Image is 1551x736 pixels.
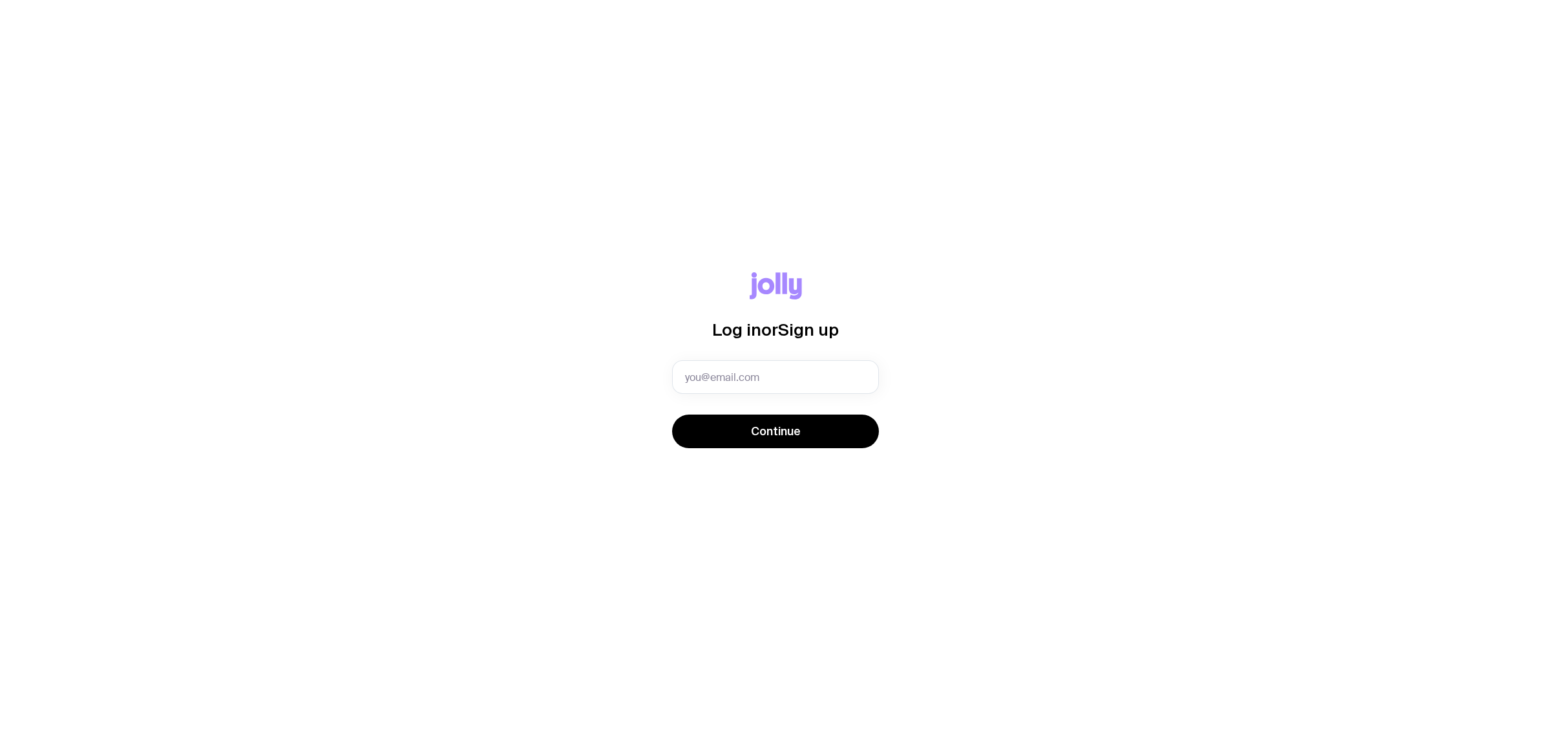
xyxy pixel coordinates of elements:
[672,415,879,448] button: Continue
[761,320,778,339] span: or
[672,360,879,394] input: you@email.com
[751,424,801,439] span: Continue
[778,320,839,339] span: Sign up
[712,320,761,339] span: Log in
